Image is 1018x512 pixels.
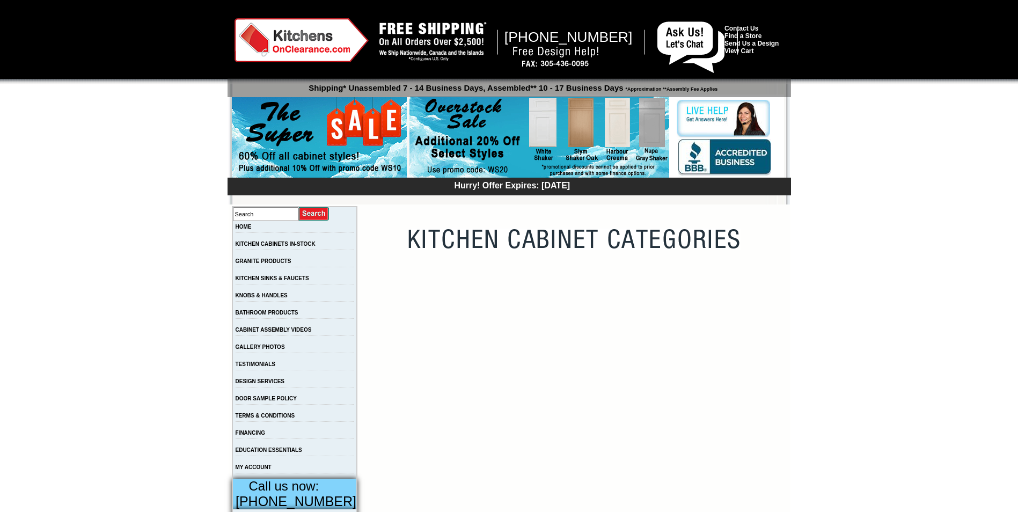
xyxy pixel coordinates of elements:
span: *Approximation **Assembly Fee Applies [624,84,718,92]
span: [PHONE_NUMBER] [236,494,356,509]
a: FINANCING [236,430,266,436]
a: CABINET ASSEMBLY VIDEOS [236,327,312,333]
a: DESIGN SERVICES [236,378,285,384]
a: DOOR SAMPLE POLICY [236,396,297,401]
a: Find a Store [724,32,761,40]
a: Send Us a Design [724,40,779,47]
p: Shipping* Unassembled 7 - 14 Business Days, Assembled** 10 - 17 Business Days [233,78,791,92]
a: KNOBS & HANDLES [236,292,288,298]
a: GALLERY PHOTOS [236,344,285,350]
span: [PHONE_NUMBER] [504,29,633,45]
a: TERMS & CONDITIONS [236,413,295,419]
a: KITCHEN CABINETS IN-STOCK [236,241,316,247]
img: Kitchens on Clearance Logo [235,18,369,62]
a: HOME [236,224,252,230]
a: KITCHEN SINKS & FAUCETS [236,275,309,281]
a: GRANITE PRODUCTS [236,258,291,264]
div: Hurry! Offer Expires: [DATE] [233,179,791,191]
a: Contact Us [724,25,758,32]
a: EDUCATION ESSENTIALS [236,447,302,453]
a: MY ACCOUNT [236,464,272,470]
span: Call us now: [249,479,319,493]
a: View Cart [724,47,753,55]
input: Submit [299,207,329,221]
a: TESTIMONIALS [236,361,275,367]
a: BATHROOM PRODUCTS [236,310,298,316]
